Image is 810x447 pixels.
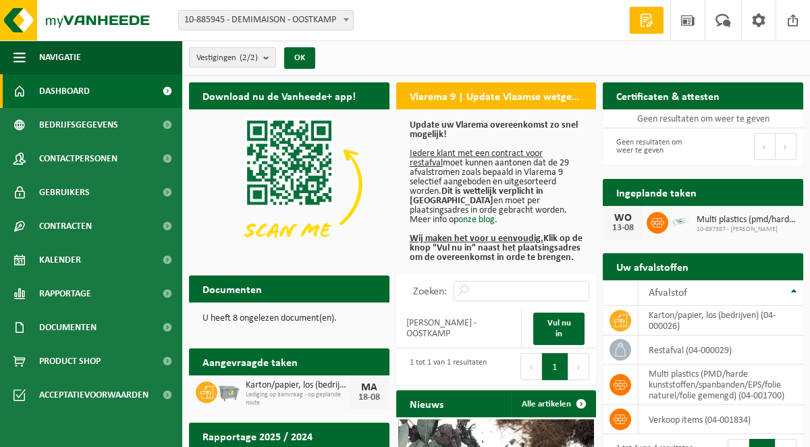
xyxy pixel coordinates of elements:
[458,215,497,225] a: onze blog.
[410,186,543,206] b: Dit is wettelijk verplicht in [GEOGRAPHIC_DATA]
[639,336,803,365] td: restafval (04-000029)
[610,132,696,161] div: Geen resultaten om weer te geven
[413,286,447,297] label: Zoeken:
[39,209,92,243] span: Contracten
[39,344,101,378] span: Product Shop
[284,47,315,69] button: OK
[410,149,543,168] u: Iedere klant met een contract voor restafval
[410,234,543,244] u: Wij maken het voor u eenvoudig.
[603,82,733,109] h2: Certificaten & attesten
[639,405,803,434] td: verkoop items (04-001834)
[396,390,457,417] h2: Nieuws
[639,306,803,336] td: karton/papier, los (bedrijven) (04-000026)
[610,213,637,223] div: WO
[410,120,578,140] b: Update uw Vlarema overeenkomst zo snel mogelijk!
[202,314,376,323] p: U heeft 8 ongelezen document(en).
[668,210,691,233] img: LP-SK-00500-LPE-16
[246,380,349,391] span: Karton/papier, los (bedrijven)
[776,133,796,160] button: Next
[178,10,354,30] span: 10-885945 - DEMIMAISON - OOSTKAMP
[603,179,710,205] h2: Ingeplande taken
[533,313,585,345] a: Vul nu in
[396,82,597,109] h2: Vlarema 9 | Update Vlaamse wetgeving
[39,41,81,74] span: Navigatie
[356,393,383,402] div: 18-08
[246,391,349,407] span: Lediging op aanvraag - op geplande route
[511,390,595,417] a: Alle artikelen
[649,288,687,298] span: Afvalstof
[356,382,383,393] div: MA
[603,253,702,280] h2: Uw afvalstoffen
[568,353,589,380] button: Next
[189,109,389,260] img: Download de VHEPlus App
[697,215,796,226] span: Multi plastics (pmd/harde kunststoffen/spanbanden/eps/folie naturel/folie gemeng...
[189,47,276,68] button: Vestigingen(2/2)
[189,82,369,109] h2: Download nu de Vanheede+ app!
[189,348,311,375] h2: Aangevraagde taken
[410,234,583,263] b: Klik op de knop "Vul nu in" naast het plaatsingsadres om de overeenkomst in orde te brengen.
[754,133,776,160] button: Previous
[39,277,91,311] span: Rapportage
[217,379,240,402] img: WB-2500-GAL-GY-01
[520,353,542,380] button: Previous
[39,243,81,277] span: Kalender
[639,365,803,405] td: multi plastics (PMD/harde kunststoffen/spanbanden/EPS/folie naturel/folie gemengd) (04-001700)
[179,11,353,30] span: 10-885945 - DEMIMAISON - OOSTKAMP
[189,275,275,302] h2: Documenten
[603,109,803,128] td: Geen resultaten om weer te geven
[39,142,117,176] span: Contactpersonen
[542,353,568,380] button: 1
[396,308,522,348] td: [PERSON_NAME] - OOSTKAMP
[39,176,90,209] span: Gebruikers
[39,108,118,142] span: Bedrijfsgegevens
[697,226,796,234] span: 10-897387 - [PERSON_NAME]
[410,121,583,263] p: moet kunnen aantonen dat de 29 afvalstromen zoals bepaald in Vlarema 9 selectief aangeboden en ui...
[39,311,97,344] span: Documenten
[610,223,637,233] div: 13-08
[39,74,90,108] span: Dashboard
[240,53,258,62] count: (2/2)
[196,48,258,68] span: Vestigingen
[39,378,148,412] span: Acceptatievoorwaarden
[403,352,487,382] div: 1 tot 1 van 1 resultaten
